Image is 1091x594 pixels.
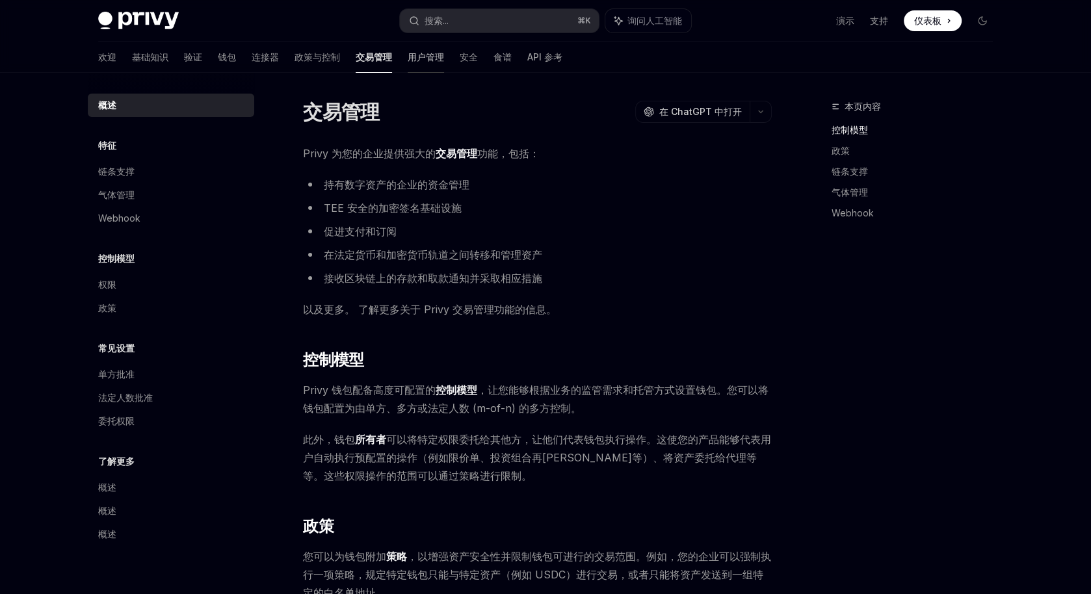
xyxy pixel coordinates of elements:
a: 钱包 [218,42,236,73]
font: 本页内容 [845,101,881,112]
font: 气体管理 [98,189,135,200]
a: 气体管理 [88,183,254,207]
font: 权限 [98,279,116,290]
font: 安全 [460,51,478,62]
a: 所有者 [355,433,386,446]
font: 可以将特定权限委托给其他方，让他们代表钱包执行操作。这使您的产品能够代表用户自动执行预配置的操作（例如限价单、投资组合再[PERSON_NAME]等）、将资产委托给代理等等。这些权限操作的范围可... [303,433,771,482]
font: 演示 [836,15,854,26]
a: 食谱 [493,42,512,73]
a: Webhook [88,207,254,230]
a: 链条支撑 [88,160,254,183]
font: 此外，钱包 [303,433,355,446]
font: K [585,16,591,25]
button: 搜索...⌘K [400,9,599,32]
font: 政策 [832,145,850,156]
button: 在 ChatGPT 中打开 [635,101,750,123]
font: 策略 [386,550,407,563]
img: 深色标志 [98,12,179,30]
a: 概述 [88,94,254,117]
a: 基础知识 [132,42,168,73]
a: 法定人数批准 [88,386,254,409]
a: 欢迎 [98,42,116,73]
a: 单方批准 [88,363,254,386]
font: 促进支付和订阅 [324,225,397,238]
font: 持有数字资产的企业的资金管理 [324,178,469,191]
button: 切换暗模式 [972,10,993,31]
font: 功能，包括： [477,147,540,160]
font: 交易管理 [356,51,392,62]
font: 链条支撑 [832,166,868,177]
a: 用户管理 [408,42,444,73]
font: 控制模型 [832,124,868,135]
font: 在 ChatGPT 中打开 [659,106,742,117]
a: 控制模型 [832,120,1003,140]
font: 委托权限 [98,415,135,426]
a: 链条支撑 [832,161,1003,182]
font: Webhook [832,207,874,218]
a: 概述 [88,523,254,546]
font: 常见设置 [98,342,135,354]
font: Privy 为您的企业提供强大的 [303,147,436,160]
font: 仪表板 [914,15,941,26]
font: 询问人工智能 [627,15,682,26]
font: 法定人数批准 [98,392,153,403]
font: 搜索... [425,15,449,26]
a: 安全 [460,42,478,73]
font: 连接器 [252,51,279,62]
font: 接收区块链上的存款和取款通知并采取相应措施 [324,272,542,285]
font: 气体管理 [832,187,868,198]
font: 链条支撑 [98,166,135,177]
a: 控制模型 [436,383,477,397]
font: 交易管理 [436,147,477,160]
font: 在法定货币和加密货币轨道之间转移和管理资产 [324,248,542,261]
a: 策略 [386,550,407,563]
font: 了解更多 [98,456,135,467]
a: 交易管理 [356,42,392,73]
font: 所有者 [355,433,386,446]
font: ，让您能够根据业务的监管需求和托管方式设置钱包。您可以将钱包配置为由单方、多方或法定人数 (m-of-n) 的多方控制。 [303,383,769,415]
font: API 参考 [527,51,562,62]
a: 仪表板 [904,10,962,31]
font: TEE 安全的加密签名基础设施 [324,201,462,214]
a: 演示 [836,14,854,27]
a: 政策 [88,296,254,320]
font: 概述 [98,505,116,516]
a: 政策 [832,140,1003,161]
font: 钱包 [218,51,236,62]
font: Privy 钱包配备高度可配置的 [303,383,436,396]
font: 交易管理 [303,100,379,123]
a: 概述 [88,499,254,523]
button: 询问人工智能 [605,9,691,32]
a: 气体管理 [832,182,1003,203]
font: 食谱 [493,51,512,62]
a: 委托权限 [88,409,254,433]
font: 用户管理 [408,51,444,62]
a: 政策与控制 [295,42,340,73]
font: 政策 [98,302,116,313]
font: 基础知识 [132,51,168,62]
font: 欢迎 [98,51,116,62]
font: 概述 [98,482,116,493]
a: 支持 [870,14,888,27]
font: 政策与控制 [295,51,340,62]
font: 单方批准 [98,368,135,380]
font: 控制模型 [98,253,135,264]
font: 验证 [184,51,202,62]
font: 以及更多。 了解更多关于 Privy 交易管理功能的信息。 [303,303,557,316]
font: ⌘ [577,16,585,25]
a: 概述 [88,476,254,499]
font: 政策 [303,517,334,536]
font: 您可以为钱包附加 [303,550,386,563]
a: Webhook [832,203,1003,224]
font: 概述 [98,99,116,110]
a: API 参考 [527,42,562,73]
font: 控制模型 [303,350,364,369]
a: 权限 [88,273,254,296]
a: 连接器 [252,42,279,73]
a: 验证 [184,42,202,73]
font: Webhook [98,213,140,224]
font: 特征 [98,140,116,151]
font: 支持 [870,15,888,26]
font: 概述 [98,528,116,539]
